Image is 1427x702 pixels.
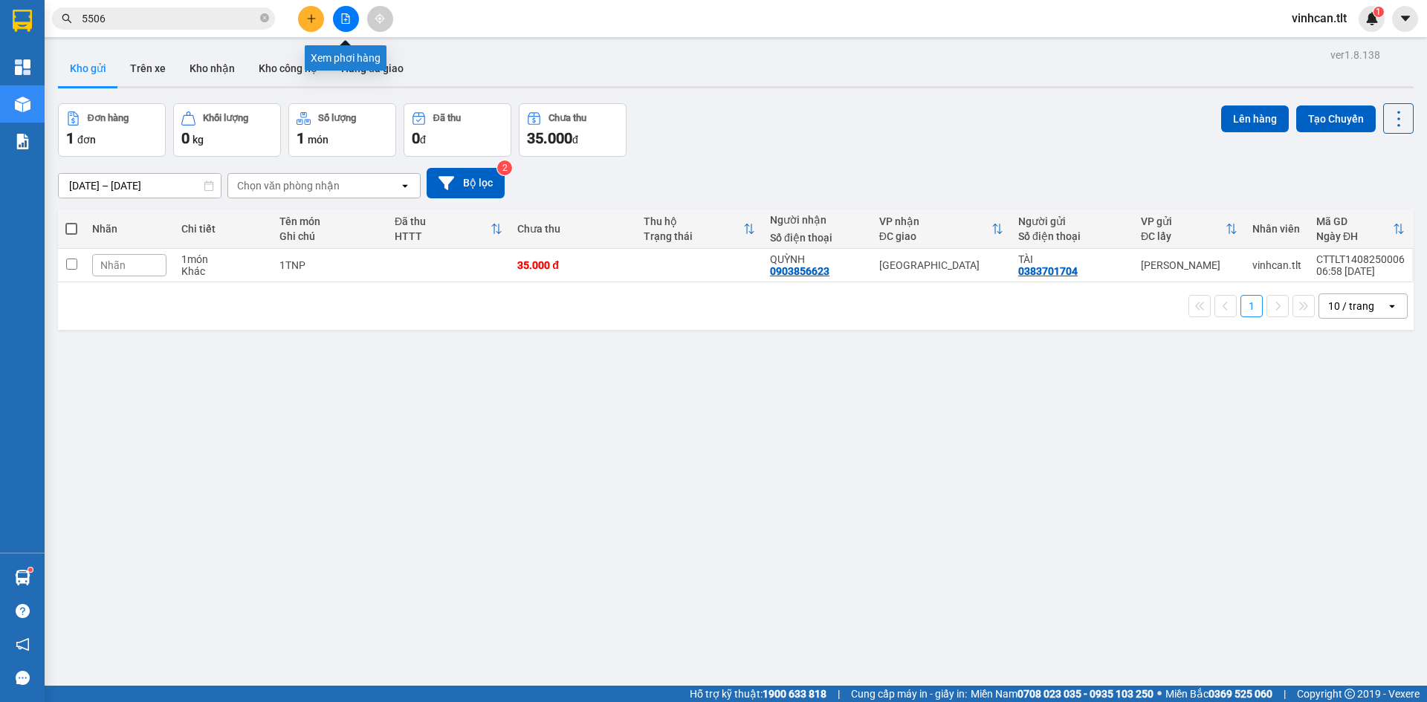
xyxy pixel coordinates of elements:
[16,671,30,685] span: message
[1252,259,1301,271] div: vinhcan.tlt
[399,180,411,192] svg: open
[308,134,329,146] span: món
[395,230,491,242] div: HTTT
[1280,9,1359,27] span: vinhcan.tlt
[1018,265,1078,277] div: 0383701704
[517,259,629,271] div: 35.000 đ
[838,686,840,702] span: |
[8,106,331,146] div: [PERSON_NAME]
[181,265,265,277] div: Khác
[572,134,578,146] span: đ
[375,13,385,24] span: aim
[16,637,30,651] span: notification
[1208,688,1272,700] strong: 0369 525 060
[192,134,204,146] span: kg
[1018,253,1126,265] div: TÀI
[517,223,629,235] div: Chưa thu
[1157,691,1162,697] span: ⚪️
[333,6,359,32] button: file-add
[66,129,74,147] span: 1
[879,230,991,242] div: ĐC giao
[1018,215,1126,227] div: Người gửi
[519,103,627,157] button: Chưa thu35.000đ
[77,134,96,146] span: đơn
[16,604,30,618] span: question-circle
[1373,7,1384,17] sup: 1
[1316,215,1393,227] div: Mã GD
[851,686,967,702] span: Cung cấp máy in - giấy in:
[387,209,510,249] th: Toggle SortBy
[260,13,269,22] span: close-circle
[644,230,743,242] div: Trạng thái
[879,215,991,227] div: VP nhận
[1316,253,1405,265] div: CTTLT1408250006
[1316,230,1393,242] div: Ngày ĐH
[1018,230,1126,242] div: Số điện thoại
[297,129,305,147] span: 1
[1296,105,1376,132] button: Tạo Chuyến
[763,688,826,700] strong: 1900 633 818
[644,215,743,227] div: Thu hộ
[88,113,129,123] div: Đơn hàng
[15,97,30,112] img: warehouse-icon
[173,103,281,157] button: Khối lượng0kg
[181,223,265,235] div: Chi tiết
[100,259,126,271] span: Nhãn
[15,59,30,75] img: dashboard-icon
[1328,299,1374,313] div: 10 / trang
[1365,12,1379,25] img: icon-new-feature
[279,230,380,242] div: Ghi chú
[279,215,380,227] div: Tên món
[770,253,864,265] div: QUỲNH
[872,209,1011,249] th: Toggle SortBy
[1309,209,1412,249] th: Toggle SortBy
[260,12,269,26] span: close-circle
[527,129,572,147] span: 35.000
[247,51,329,86] button: Kho công nợ
[288,103,396,157] button: Số lượng1món
[318,113,356,123] div: Số lượng
[1345,689,1355,699] span: copyright
[433,113,461,123] div: Đã thu
[82,10,257,27] input: Tìm tên, số ĐT hoặc mã đơn
[1252,223,1301,235] div: Nhân viên
[58,103,166,157] button: Đơn hàng1đơn
[59,174,221,198] input: Select a date range.
[1376,7,1381,17] span: 1
[690,686,826,702] span: Hỗ trợ kỹ thuật:
[69,71,271,97] text: CTTLT1408250006
[1133,209,1245,249] th: Toggle SortBy
[237,178,340,193] div: Chọn văn phòng nhận
[395,215,491,227] div: Đã thu
[1141,259,1237,271] div: [PERSON_NAME]
[1141,230,1226,242] div: ĐC lấy
[62,13,72,24] span: search
[181,129,190,147] span: 0
[279,259,380,271] div: 1TNP
[28,568,33,572] sup: 1
[420,134,426,146] span: đ
[181,253,265,265] div: 1 món
[92,223,166,235] div: Nhãn
[1141,215,1226,227] div: VP gửi
[58,51,118,86] button: Kho gửi
[770,265,829,277] div: 0903856623
[549,113,586,123] div: Chưa thu
[636,209,763,249] th: Toggle SortBy
[118,51,178,86] button: Trên xe
[298,6,324,32] button: plus
[1240,295,1263,317] button: 1
[971,686,1153,702] span: Miền Nam
[1392,6,1418,32] button: caret-down
[329,51,415,86] button: Hàng đã giao
[340,13,351,24] span: file-add
[15,570,30,585] img: warehouse-icon
[770,232,864,244] div: Số điện thoại
[497,160,512,175] sup: 2
[1017,688,1153,700] strong: 0708 023 035 - 0935 103 250
[770,214,864,226] div: Người nhận
[427,168,505,198] button: Bộ lọc
[367,6,393,32] button: aim
[412,129,420,147] span: 0
[1165,686,1272,702] span: Miền Bắc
